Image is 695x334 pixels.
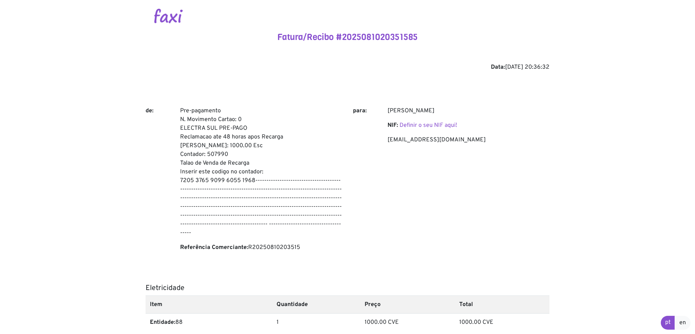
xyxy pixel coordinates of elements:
h4: Fatura/Recibo #2025081020351585 [146,32,549,43]
b: Data: [491,64,505,71]
h5: Eletricidade [146,284,549,293]
p: [PERSON_NAME] [388,106,549,115]
b: para: [353,107,367,114]
div: [DATE] 20:36:32 [146,63,549,72]
b: Entidade: [150,319,175,326]
th: Total [455,295,549,313]
b: NIF: [388,122,398,129]
p: R20250810203515 [180,243,342,252]
a: en [675,316,691,330]
a: Definir o seu NIF aqui! [400,122,457,129]
th: Item [146,295,272,313]
th: Preço [360,295,455,313]
th: Quantidade [272,295,360,313]
a: pt [661,316,675,330]
p: Pre-pagamento N. Movimento Cartao: 0 ELECTRA SUL PRE-PAGO Reclamacao ate 48 horas apos Recarga [P... [180,106,342,237]
b: Referência Comerciante: [180,244,248,251]
p: 88 [150,318,268,327]
b: de: [146,107,154,114]
p: [EMAIL_ADDRESS][DOMAIN_NAME] [388,136,549,144]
